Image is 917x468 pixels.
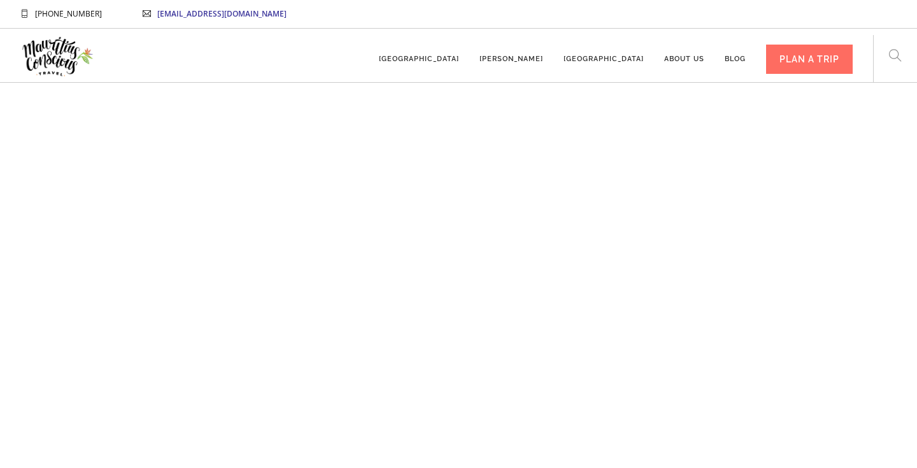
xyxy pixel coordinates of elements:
[766,45,853,74] div: PLAN A TRIP
[766,36,853,71] a: PLAN A TRIP
[20,32,95,80] img: Mauritius Conscious Travel
[379,36,459,71] a: [GEOGRAPHIC_DATA]
[664,36,704,71] a: About us
[35,8,102,19] span: [PHONE_NUMBER]
[480,36,543,71] a: [PERSON_NAME]
[725,36,746,71] a: Blog
[564,36,644,71] a: [GEOGRAPHIC_DATA]
[157,8,287,19] a: [EMAIL_ADDRESS][DOMAIN_NAME]
[96,230,449,388] h1: Curated Indian Ocean journeys, beyond the ordinary.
